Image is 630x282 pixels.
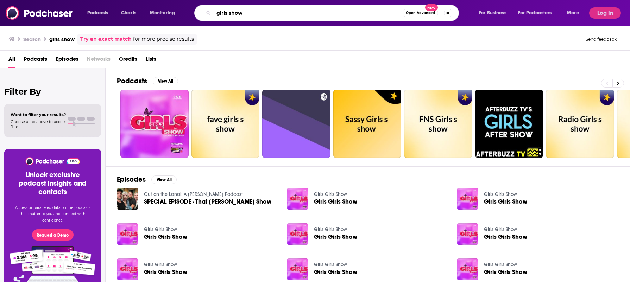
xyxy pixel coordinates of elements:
h2: Podcasts [117,77,147,85]
h3: Unlock exclusive podcast insights and contacts [13,171,93,196]
a: Girls Girls Show [484,199,527,205]
a: Podcasts [24,53,47,68]
a: PodcastsView All [117,77,178,85]
a: Girls Girls Show [144,269,187,275]
button: Request a Demo [32,229,74,241]
a: Charts [116,7,140,19]
button: open menu [474,7,515,19]
p: Access unparalleled data on the podcasts that matter to you and connect with confidence. [13,205,93,224]
span: SPECIAL EPISODE - That [PERSON_NAME] Show [144,199,271,205]
a: Girls Girls Show [484,234,527,240]
img: Girls Girls Show [287,258,308,280]
button: open menu [82,7,117,19]
div: Search podcasts, credits, & more... [201,5,466,21]
span: New [425,4,438,11]
img: Podchaser - Follow, Share and Rate Podcasts [25,157,80,165]
button: Open AdvancedNew [403,9,438,17]
a: Girls Girls Show [314,269,357,275]
img: Girls Girls Show [287,188,308,210]
span: for more precise results [133,35,194,43]
span: For Podcasters [518,8,552,18]
h3: girls show [49,36,75,43]
a: EpisodesView All [117,175,177,184]
img: Girls Girls Show [287,223,308,245]
a: Girls Girls Show [484,226,517,232]
h2: Filter By [4,86,101,97]
button: View All [153,77,178,85]
img: Girls Girls Show [117,258,138,280]
button: Log In [589,7,621,19]
span: Want to filter your results? [11,112,66,117]
img: SPECIAL EPISODE - That Golden Girls Show [117,188,138,210]
button: open menu [145,7,184,19]
button: Send feedback [584,36,619,42]
span: For Business [479,8,506,18]
a: Girls Girls Show [314,199,357,205]
a: Girls Girls Show [314,234,357,240]
a: Girls Girls Show [484,191,517,197]
span: More [567,8,579,18]
a: Girls Girls Show [484,262,517,268]
button: View All [151,175,177,184]
span: Choose a tab above to access filters. [11,119,66,129]
span: Open Advanced [406,11,435,15]
img: Girls Girls Show [117,223,138,245]
img: Girls Girls Show [457,188,478,210]
a: SPECIAL EPISODE - That Golden Girls Show [144,199,271,205]
h2: Episodes [117,175,146,184]
h3: Search [23,36,41,43]
a: All [8,53,15,68]
span: Podcasts [87,8,108,18]
img: Podchaser - Follow, Share and Rate Podcasts [6,6,73,20]
a: Try an exact match [80,35,132,43]
a: Girls Girls Show [314,191,347,197]
button: open menu [562,7,588,19]
a: Out on the Lanai: A Golden Girls Podcast [144,191,243,197]
span: Monitoring [150,8,175,18]
input: Search podcasts, credits, & more... [214,7,403,19]
span: Charts [121,8,136,18]
button: open menu [514,7,562,19]
a: Lists [146,53,156,68]
a: Girls Girls Show [314,262,347,268]
a: Episodes [56,53,78,68]
img: Girls Girls Show [457,223,478,245]
span: Networks [87,53,111,68]
a: Girls Girls Show [314,226,347,232]
a: Girls Girls Show [144,262,177,268]
a: Credits [119,53,137,68]
a: Girls Girls Show [144,226,177,232]
a: Girls Girls Show [484,269,527,275]
img: Girls Girls Show [457,258,478,280]
a: Girls Girls Show [144,234,187,240]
